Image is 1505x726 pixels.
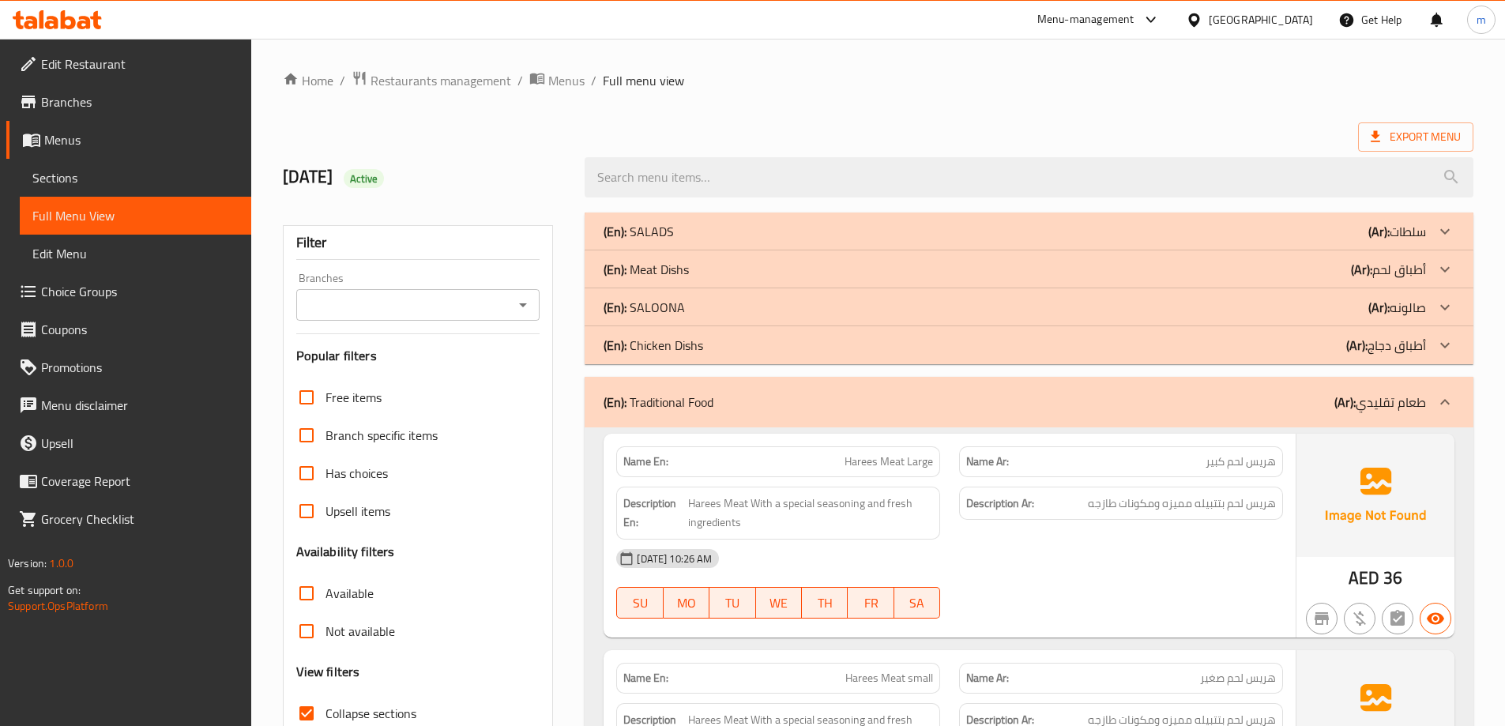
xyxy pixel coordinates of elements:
b: (Ar): [1368,220,1390,243]
span: SU [623,592,657,615]
span: 1.0.0 [49,553,73,574]
a: Coupons [6,310,251,348]
a: Restaurants management [352,70,511,91]
div: (En): Meat Dishs(Ar):أطباق لحم [585,250,1473,288]
a: Upsell [6,424,251,462]
strong: Name Ar: [966,670,1009,687]
a: Promotions [6,348,251,386]
div: [GEOGRAPHIC_DATA] [1209,11,1313,28]
span: Upsell items [325,502,390,521]
b: (Ar): [1368,295,1390,319]
p: Traditional Food [604,393,713,412]
a: Branches [6,83,251,121]
li: / [591,71,596,90]
span: Grocery Checklist [41,510,239,529]
h2: [DATE] [283,165,566,189]
span: MO [670,592,703,615]
div: (En): Chicken Dishs(Ar):أطباق دجاج [585,326,1473,364]
div: (En): SALADS(Ar):سلطات [585,213,1473,250]
span: FR [854,592,887,615]
a: Support.OpsPlatform [8,596,108,616]
span: Upsell [41,434,239,453]
h3: View filters [296,663,360,681]
span: Edit Restaurant [41,55,239,73]
li: / [517,71,523,90]
span: Menu disclaimer [41,396,239,415]
div: Active [344,169,385,188]
span: Harees Meat With a special seasoning and fresh ingredients [688,494,933,532]
span: Available [325,584,374,603]
b: (Ar): [1334,390,1356,414]
button: TU [709,587,755,619]
a: Home [283,71,333,90]
strong: Name Ar: [966,453,1009,470]
p: أطباق لحم [1351,260,1426,279]
span: هريس لحم كبير [1206,453,1276,470]
img: Ae5nvW7+0k+MAAAAAElFTkSuQmCC [1296,434,1454,557]
a: Grocery Checklist [6,500,251,538]
input: search [585,157,1473,197]
span: Version: [8,553,47,574]
span: Choice Groups [41,282,239,301]
span: Get support on: [8,580,81,600]
a: Menus [6,121,251,159]
span: Branch specific items [325,426,438,445]
b: (En): [604,390,626,414]
button: Not branch specific item [1306,603,1338,634]
button: Purchased item [1344,603,1375,634]
b: (En): [604,295,626,319]
span: m [1477,11,1486,28]
button: SA [894,587,940,619]
span: WE [762,592,796,615]
span: [DATE] 10:26 AM [630,551,718,566]
strong: Name En: [623,670,668,687]
div: (En): Traditional Food(Ar):طعام تقليدي [585,377,1473,427]
b: (En): [604,258,626,281]
p: Meat Dishs [604,260,689,279]
span: Menus [548,71,585,90]
button: MO [664,587,709,619]
p: Chicken Dishs [604,336,703,355]
p: سلطات [1368,222,1426,241]
span: Coupons [41,320,239,339]
span: TU [716,592,749,615]
span: AED [1349,562,1379,593]
span: Menus [44,130,239,149]
span: Harees Meat Large [845,453,933,470]
button: Not has choices [1382,603,1413,634]
p: أطباق دجاج [1346,336,1426,355]
span: TH [808,592,841,615]
b: (Ar): [1346,333,1368,357]
strong: Name En: [623,453,668,470]
span: 36 [1383,562,1402,593]
b: (En): [604,220,626,243]
nav: breadcrumb [283,70,1473,91]
span: Export Menu [1371,127,1461,147]
span: Coverage Report [41,472,239,491]
button: WE [756,587,802,619]
a: Menus [529,70,585,91]
span: SA [901,592,934,615]
span: Branches [41,92,239,111]
div: Menu-management [1037,10,1134,29]
a: Full Menu View [20,197,251,235]
a: Choice Groups [6,273,251,310]
li: / [340,71,345,90]
span: Collapse sections [325,704,416,723]
p: SALADS [604,222,674,241]
span: Full Menu View [32,206,239,225]
span: هريس لحم بتتبيله مميزه ومكونات طازجه [1088,494,1276,513]
span: Edit Menu [32,244,239,263]
p: طعام تقليدي [1334,393,1426,412]
button: FR [848,587,894,619]
span: Full menu view [603,71,684,90]
a: Menu disclaimer [6,386,251,424]
h3: Availability filters [296,543,395,561]
p: صالونه [1368,298,1426,317]
button: Available [1420,603,1451,634]
span: Restaurants management [371,71,511,90]
span: Not available [325,622,395,641]
a: Coverage Report [6,462,251,500]
span: Active [344,171,385,186]
a: Sections [20,159,251,197]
